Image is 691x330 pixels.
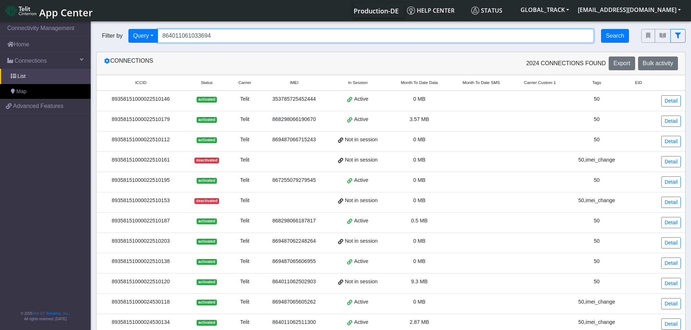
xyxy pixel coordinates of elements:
[641,29,686,43] div: fitlers menu
[572,258,621,266] div: 50
[15,57,47,65] span: Connections
[197,300,217,305] span: activated
[572,156,621,164] div: 50,imei_change
[516,3,573,16] button: GLOBAL_TRACK
[468,3,516,18] a: Status
[101,156,181,164] div: 89358151000022510161
[233,95,257,103] div: Telit
[471,7,479,14] img: status.svg
[39,6,93,19] span: App Center
[354,7,399,15] span: Production-DE
[345,237,378,245] span: Not in session
[101,197,181,205] div: 89358151000022510153
[661,197,681,208] a: Detail
[413,96,425,102] span: 0 MB
[194,198,219,204] span: deactivated
[96,32,128,40] span: Filter by
[524,80,556,86] span: Carrier Custom 1
[573,3,685,16] button: [EMAIL_ADDRESS][DOMAIN_NAME]
[572,116,621,124] div: 50
[101,176,181,184] div: 89358151000022510195
[413,299,425,305] span: 0 MB
[407,7,415,14] img: knowledge.svg
[197,320,217,326] span: activated
[233,258,257,266] div: Telit
[345,136,378,144] span: Not in session
[413,238,425,244] span: 0 MB
[266,116,323,124] div: 868298066190670
[572,197,621,205] div: 50,imei_change
[572,278,621,286] div: 50
[354,318,368,326] span: Active
[572,176,621,184] div: 50
[194,158,219,163] span: deactivated
[233,176,257,184] div: Telit
[233,116,257,124] div: Telit
[661,156,681,167] a: Detail
[197,239,217,245] span: activated
[462,80,500,86] span: Month To Date SMS
[413,177,425,183] span: 0 MB
[266,217,323,225] div: 868298066187817
[101,217,181,225] div: 89358151000022510187
[6,5,36,17] img: logo-telit-cinterion-gw-new.png
[135,80,146,86] span: ICCID
[413,157,425,163] span: 0 MB
[638,57,678,70] button: Bulk activity
[266,318,323,326] div: 864011062511300
[101,95,181,103] div: 89358151000022510146
[101,116,181,124] div: 89358151000022510179
[33,312,69,316] a: Telit IoT Solutions, Inc.
[354,298,368,306] span: Active
[101,237,181,245] div: 89358151000022510203
[661,95,681,106] a: Detail
[158,29,594,43] input: Search...
[572,136,621,144] div: 50
[353,3,398,18] a: Your current platform instance
[13,102,63,110] span: Advanced Features
[197,117,217,123] span: activated
[266,237,323,245] div: 869487062248264
[572,217,621,225] div: 50
[572,298,621,306] div: 50,imei_change
[266,278,323,286] div: 864011062502903
[201,80,213,86] span: Status
[101,318,181,326] div: 89358151000024530134
[661,237,681,248] a: Detail
[290,80,299,86] span: IMEI
[197,218,217,224] span: activated
[572,318,621,326] div: 50,imei_change
[101,136,181,144] div: 89358151000022510112
[609,57,635,70] button: Export
[233,318,257,326] div: Telit
[345,278,378,286] span: Not in session
[197,97,217,103] span: activated
[404,3,468,18] a: Help center
[233,217,257,225] div: Telit
[572,237,621,245] div: 50
[471,7,502,14] span: Status
[661,318,681,330] a: Detail
[643,60,673,66] span: Bulk activity
[233,237,257,245] div: Telit
[410,116,429,122] span: 3.57 MB
[233,278,257,286] div: Telit
[413,258,425,264] span: 0 MB
[354,217,368,225] span: Active
[101,278,181,286] div: 89358151000022510120
[661,217,681,228] a: Detail
[661,298,681,309] a: Detail
[413,137,425,142] span: 0 MB
[101,298,181,306] div: 89358151000024530118
[411,218,428,224] span: 0.5 MB
[98,57,391,70] div: Connections
[233,197,257,205] div: Telit
[233,298,257,306] div: Telit
[266,136,323,144] div: 869487066715243
[354,116,368,124] span: Active
[613,60,630,66] span: Export
[101,258,181,266] div: 89358151000022510138
[197,178,217,184] span: activated
[526,59,606,68] span: 2024 Connections found
[661,258,681,269] a: Detail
